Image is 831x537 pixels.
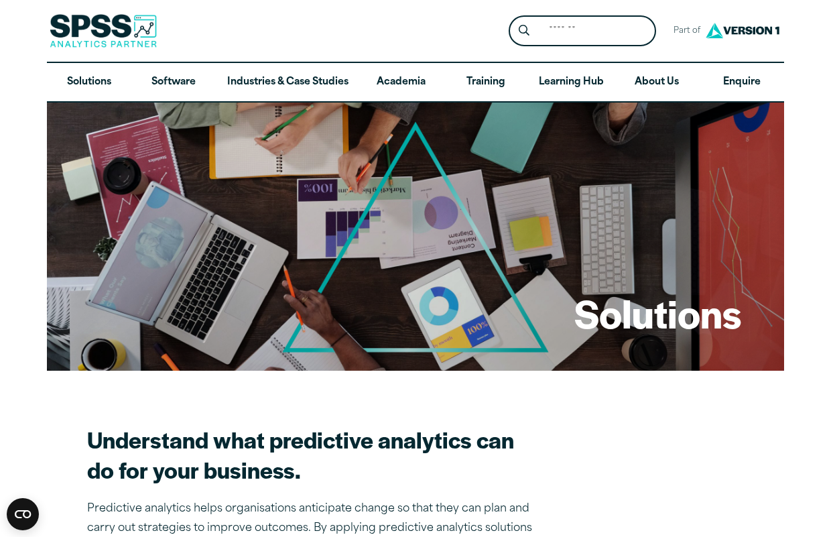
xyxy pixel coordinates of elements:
[700,63,784,102] a: Enquire
[131,63,216,102] a: Software
[519,25,529,36] svg: Search magnifying glass icon
[444,63,528,102] a: Training
[615,63,699,102] a: About Us
[47,63,784,102] nav: Desktop version of site main menu
[7,498,39,530] button: Open CMP widget
[47,63,131,102] a: Solutions
[87,424,534,485] h2: Understand what predictive analytics can do for your business.
[509,15,656,47] form: Site Header Search Form
[574,287,741,339] h1: Solutions
[216,63,359,102] a: Industries & Case Studies
[512,19,537,44] button: Search magnifying glass icon
[50,14,157,48] img: SPSS Analytics Partner
[702,18,783,43] img: Version1 Logo
[667,21,702,41] span: Part of
[528,63,615,102] a: Learning Hub
[359,63,444,102] a: Academia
